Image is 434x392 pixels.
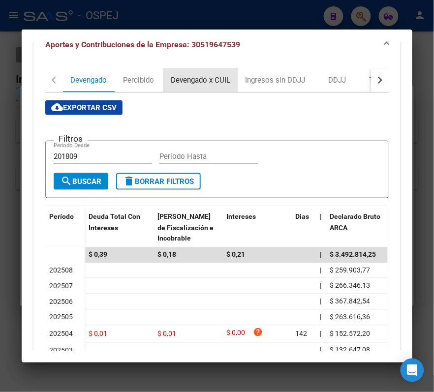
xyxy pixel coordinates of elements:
[171,75,230,86] div: Devengado x CUIL
[222,206,291,249] datatable-header-cell: Intereses
[61,177,101,186] span: Buscar
[49,347,73,355] span: 202503
[330,298,370,305] span: $ 367.842,54
[320,282,321,290] span: |
[49,313,73,321] span: 202505
[320,267,321,274] span: |
[330,282,370,290] span: $ 266.346,13
[154,206,222,249] datatable-header-cell: Deuda Bruta Neto de Fiscalización e Incobrable
[326,206,400,249] datatable-header-cell: Declarado Bruto ARCA
[316,206,326,249] datatable-header-cell: |
[124,75,155,86] div: Percibido
[45,206,85,247] datatable-header-cell: Período
[157,251,176,259] span: $ 0,18
[330,313,370,321] span: $ 263.616,36
[89,251,107,259] span: $ 0,39
[123,177,194,186] span: Borrar Filtros
[330,346,370,354] span: $ 132.647,08
[157,212,214,243] span: [PERSON_NAME] de Fiscalización e Incobrable
[320,251,322,259] span: |
[226,328,245,341] span: $ 0,00
[245,75,305,86] div: Ingresos sin DDJJ
[253,328,263,337] i: help
[328,75,346,86] div: DDJJ
[320,298,321,305] span: |
[70,75,107,86] div: Devengado
[54,133,88,144] h3: Filtros
[54,173,108,190] button: Buscar
[330,267,370,274] span: $ 259.903,77
[295,212,309,220] span: Dias
[49,282,73,290] span: 202507
[320,330,321,338] span: |
[49,298,73,306] span: 202506
[226,212,256,220] span: Intereses
[330,251,376,259] span: $ 3.492.814,25
[49,330,73,338] span: 202504
[33,29,401,60] mat-expansion-panel-header: Aportes y Contribuciones de la Empresa: 30519647539
[330,212,380,232] span: Declarado Bruto ARCA
[89,330,107,338] span: $ 0,01
[291,206,316,249] datatable-header-cell: Dias
[369,75,418,86] div: Transferencias
[45,100,123,115] button: Exportar CSV
[157,330,176,338] span: $ 0,01
[330,330,370,338] span: $ 152.572,20
[320,313,321,321] span: |
[49,212,74,220] span: Período
[123,175,135,187] mat-icon: delete
[401,359,424,382] div: Open Intercom Messenger
[295,330,307,338] span: 142
[49,267,73,274] span: 202508
[116,173,201,190] button: Borrar Filtros
[61,175,72,187] mat-icon: search
[51,103,117,112] span: Exportar CSV
[51,101,63,113] mat-icon: cloud_download
[85,206,154,249] datatable-header-cell: Deuda Total Con Intereses
[320,346,321,354] span: |
[320,212,322,220] span: |
[226,251,245,259] span: $ 0,21
[89,212,140,232] span: Deuda Total Con Intereses
[45,40,240,49] span: Aportes y Contribuciones de la Empresa: 30519647539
